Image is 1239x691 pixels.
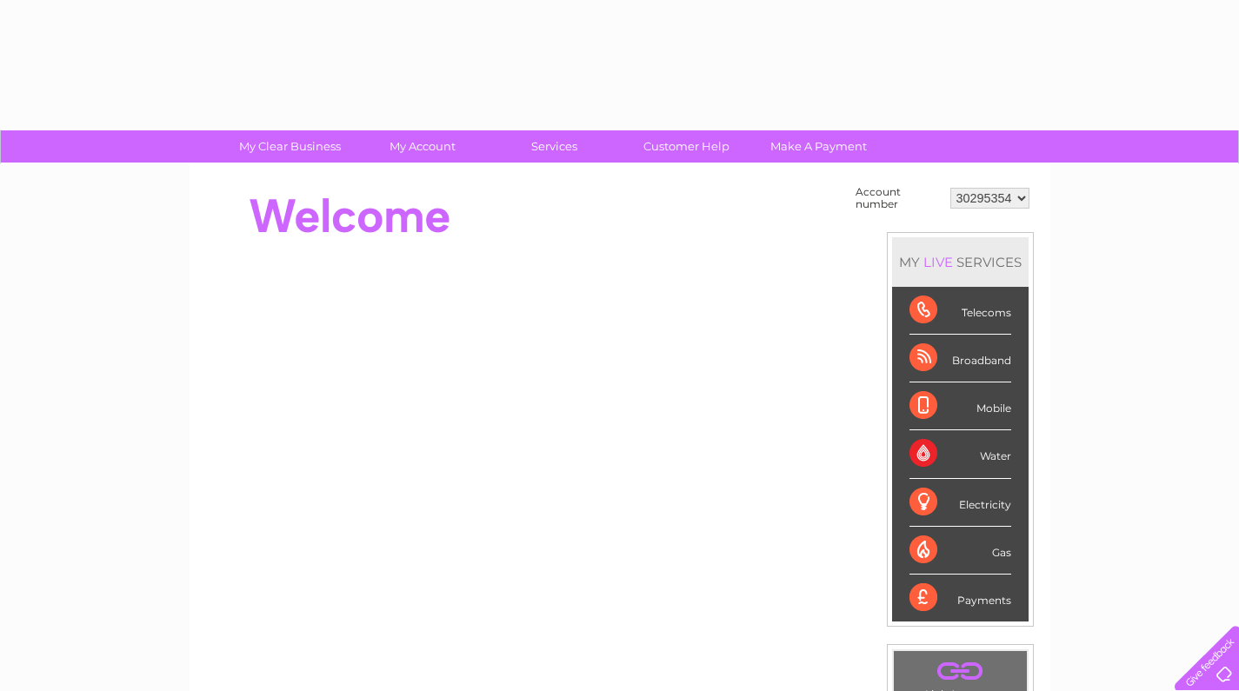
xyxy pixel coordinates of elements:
div: Mobile [909,382,1011,430]
div: LIVE [920,254,956,270]
div: Water [909,430,1011,478]
div: Electricity [909,479,1011,527]
a: My Account [350,130,494,163]
div: Telecoms [909,287,1011,335]
div: Broadband [909,335,1011,382]
a: Services [483,130,626,163]
div: MY SERVICES [892,237,1029,287]
div: Gas [909,527,1011,575]
td: Account number [851,182,946,215]
div: Payments [909,575,1011,621]
a: Customer Help [615,130,758,163]
a: My Clear Business [218,130,362,163]
a: . [898,655,1023,686]
a: Make A Payment [747,130,890,163]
